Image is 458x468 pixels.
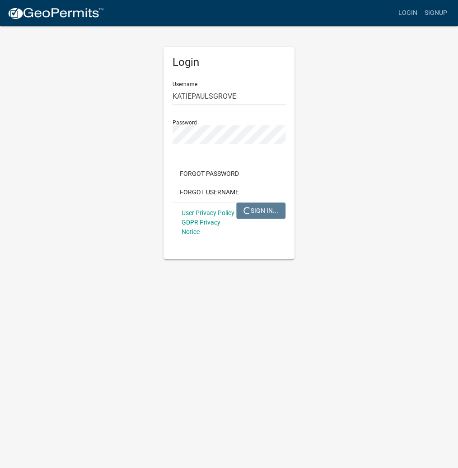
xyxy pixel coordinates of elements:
[173,56,285,69] h5: Login
[173,184,246,200] button: Forgot Username
[421,5,451,22] a: Signup
[395,5,421,22] a: Login
[243,206,278,214] span: SIGN IN...
[236,202,285,219] button: SIGN IN...
[173,165,246,182] button: Forgot Password
[182,219,220,235] a: GDPR Privacy Notice
[182,209,234,216] a: User Privacy Policy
